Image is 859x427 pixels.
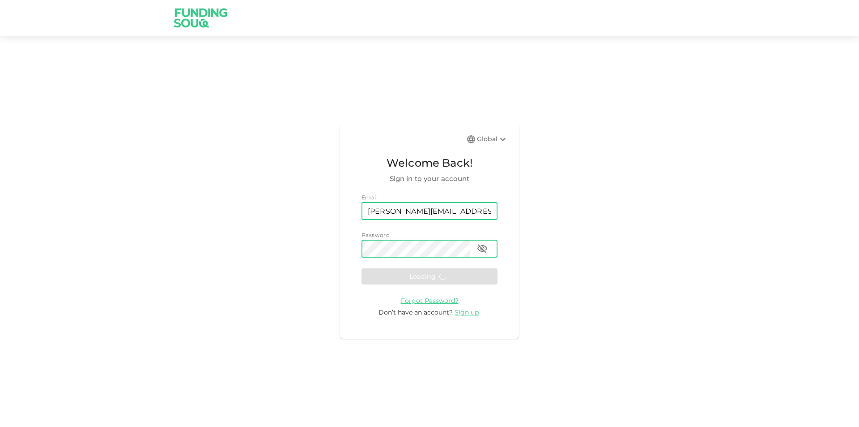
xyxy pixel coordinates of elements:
span: Sign up [455,308,479,316]
a: Forgot Password? [401,296,459,305]
span: Sign in to your account [361,173,498,184]
span: Email [361,194,378,201]
div: Global [477,134,508,145]
span: Welcome Back! [361,155,498,172]
span: Don’t have an account? [378,308,453,316]
input: email [361,202,498,220]
input: password [361,240,470,258]
span: Password [361,232,390,238]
